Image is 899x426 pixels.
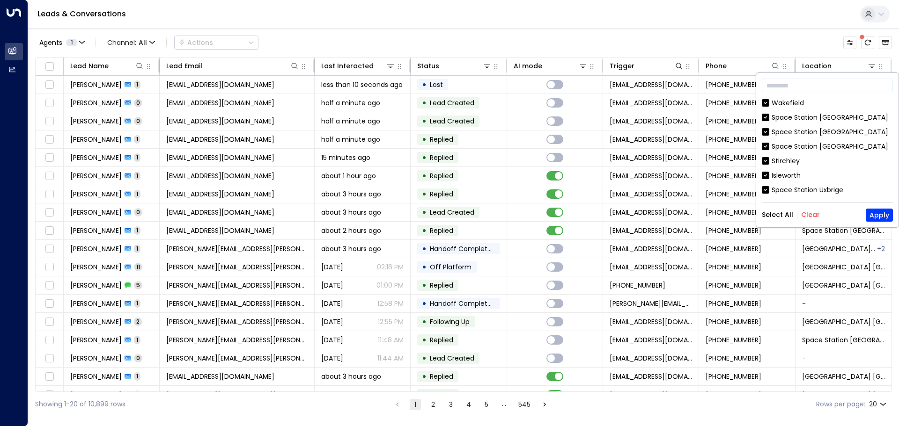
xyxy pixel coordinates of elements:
div: Stirchley [762,156,893,166]
div: • [422,223,427,238]
span: half a minute ago [321,98,380,108]
div: • [422,368,427,384]
span: Shari Carlson [70,244,122,253]
span: 2 [134,318,142,325]
span: Toggle select row [44,316,55,328]
span: +447908966275 [706,189,761,199]
span: +447765864554 [706,226,761,235]
span: Space Station Castle Bromwich [802,390,885,399]
span: +447908966275 [706,208,761,217]
span: Keon Dariany [70,208,122,217]
span: leads@space-station.co.uk [610,98,692,108]
div: • [422,350,427,366]
a: Leads & Conversations [37,8,126,19]
button: Go to next page [539,399,550,410]
div: Wakefield [762,98,893,108]
button: Go to page 5 [481,399,492,410]
span: leads@space-station.co.uk [610,116,692,126]
div: Isleworth [772,171,801,181]
div: Lead Name [70,60,144,72]
span: Sally Sad [70,98,122,108]
span: +447475091691 [706,390,761,399]
span: leads@space-station.co.uk [610,226,692,235]
span: Space Station St Johns Wood [802,262,885,272]
nav: pagination navigation [391,398,551,410]
span: keon92@hotmail.co.uk [166,189,274,199]
span: 11 [134,263,142,271]
div: • [422,168,427,184]
span: about 1 hour ago [321,171,376,181]
div: Space Station [GEOGRAPHIC_DATA] [772,127,888,137]
span: All [139,39,147,46]
span: Lead Created [430,116,474,126]
span: leads@space-station.co.uk [610,390,692,399]
span: Replied [430,153,453,162]
span: Toggle select row [44,298,55,310]
span: +447908966275 [706,171,761,181]
span: Replied [430,335,453,345]
div: Stirchley [772,156,800,166]
span: Sally Sad [70,135,122,144]
span: Toggle select row [44,170,55,182]
div: Phone [706,60,780,72]
span: Shari Carlson [70,335,122,345]
span: +447944402799 [706,153,761,162]
button: Select All [762,211,793,218]
span: +447896543215 [706,116,761,126]
button: Agents1 [35,36,88,49]
div: • [422,77,427,93]
span: Toggle select row [44,188,55,200]
span: leads@space-station.co.uk [610,208,692,217]
span: Replied [430,281,453,290]
span: sally88sad@gmail.com [166,135,274,144]
span: Shari Carlson [70,299,122,308]
span: Space Station Kings Heath [802,372,885,381]
div: Lead Email [166,60,202,72]
div: • [422,259,427,275]
span: half a minute ago [321,116,380,126]
span: Toggle select row [44,371,55,383]
span: Toggle select row [44,243,55,255]
span: Toggle select row [44,389,55,401]
span: Space Station Wakefield [802,226,885,235]
span: +447594175474 [706,244,761,253]
span: +447594175474 [706,281,761,290]
span: Channel: [103,36,159,49]
span: Agents [39,39,62,46]
button: Channel:All [103,36,159,49]
span: +447896543215 [706,98,761,108]
span: There are new threads available. Refresh the grid to view the latest updates. [861,36,874,49]
span: +447594175474 [610,281,665,290]
span: shari.carlson@gmail.com [166,281,308,290]
span: Toggle select row [44,134,55,145]
span: Space Station Swiss Cottage [802,335,885,345]
button: Apply [866,209,893,222]
span: about 3 hours ago [321,372,381,381]
div: • [422,314,427,330]
span: 1 [66,39,77,46]
p: 11:44 AM [377,354,404,363]
div: Isleworth [762,171,893,181]
div: Space Station [GEOGRAPHIC_DATA] [762,142,893,152]
button: Archived Leads [879,36,892,49]
span: Aug 05, 2025 [321,317,343,326]
span: Toggle select row [44,79,55,91]
span: shari.carlson@gmail.com [610,299,692,308]
div: Trigger [610,60,684,72]
span: 1 [134,245,140,253]
span: Toggle select row [44,353,55,364]
span: thepeanut32@hotmail.com [166,372,274,381]
div: Space Station Uxbrige [772,185,843,195]
span: selwynbrooke@gmail.com [166,226,274,235]
span: Sally Sad [70,116,122,126]
span: Shari Carlson [70,354,122,363]
span: shari.carlson@gmail.com [166,299,308,308]
span: leads@space-station.co.uk [610,317,692,326]
span: half a minute ago [321,135,380,144]
span: +447594175474 [706,354,761,363]
span: Replied [430,189,453,199]
span: 0 [134,208,142,216]
span: +447767131946 [706,372,761,381]
span: leads@space-station.co.uk [610,335,692,345]
span: Lead Created [430,354,474,363]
